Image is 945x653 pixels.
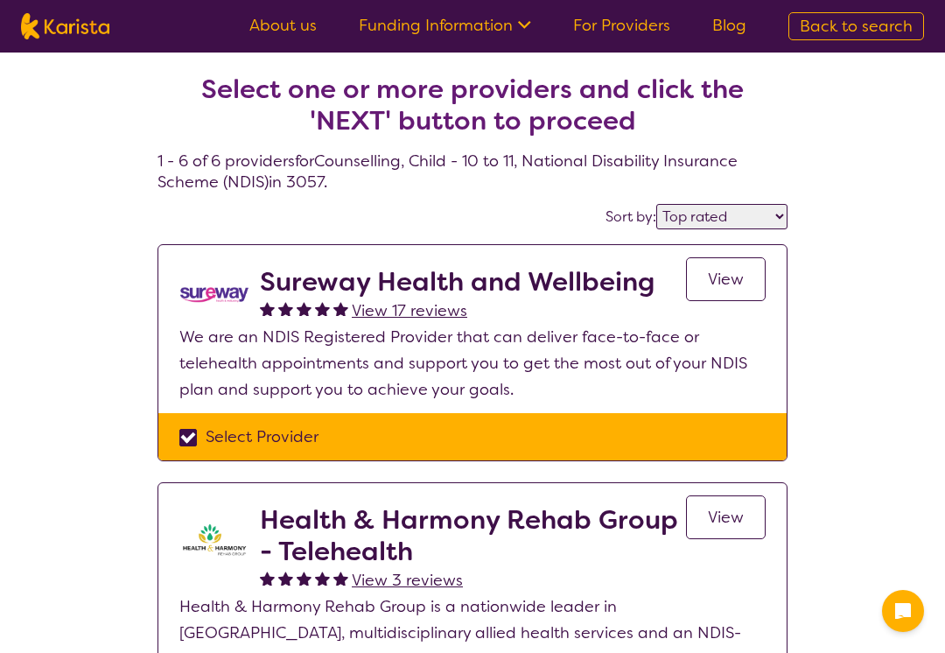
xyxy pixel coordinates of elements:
[352,300,467,321] span: View 17 reviews
[333,301,348,316] img: fullstar
[179,324,766,403] p: We are an NDIS Registered Provider that can deliver face-to-face or telehealth appointments and s...
[179,504,249,574] img: ztak9tblhgtrn1fit8ap.png
[359,15,531,36] a: Funding Information
[260,301,275,316] img: fullstar
[712,15,746,36] a: Blog
[260,266,654,298] h2: Sureway Health and Wellbeing
[686,495,766,539] a: View
[179,266,249,324] img: nedi5p6dj3rboepxmyww.png
[352,567,463,593] a: View 3 reviews
[297,301,311,316] img: fullstar
[686,257,766,301] a: View
[708,269,744,290] span: View
[315,571,330,586] img: fullstar
[352,570,463,591] span: View 3 reviews
[708,507,744,528] span: View
[573,15,670,36] a: For Providers
[278,571,293,586] img: fullstar
[605,207,656,226] label: Sort by:
[352,298,467,324] a: View 17 reviews
[297,571,311,586] img: fullstar
[21,13,109,39] img: Karista logo
[278,301,293,316] img: fullstar
[788,12,924,40] a: Back to search
[249,15,317,36] a: About us
[800,16,913,37] span: Back to search
[157,32,787,193] h4: 1 - 6 of 6 providers for Counselling , Child - 10 to 11 , National Disability Insurance Scheme (N...
[260,504,686,567] h2: Health & Harmony Rehab Group - Telehealth
[260,571,275,586] img: fullstar
[333,571,348,586] img: fullstar
[315,301,330,316] img: fullstar
[178,74,766,137] h2: Select one or more providers and click the 'NEXT' button to proceed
